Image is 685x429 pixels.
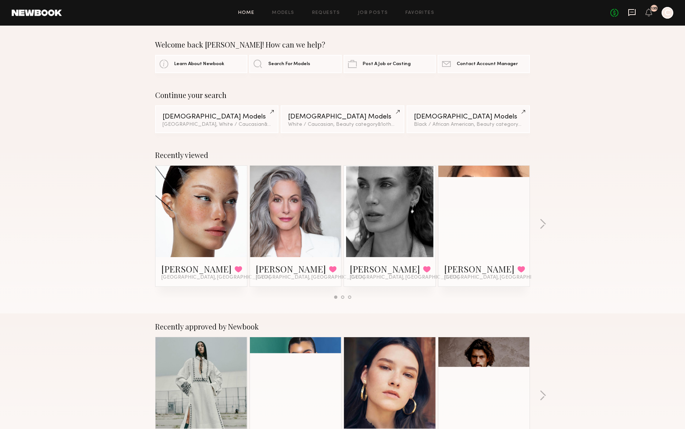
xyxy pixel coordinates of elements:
a: Requests [312,11,340,15]
div: Continue your search [155,91,530,99]
span: [GEOGRAPHIC_DATA], [GEOGRAPHIC_DATA] [256,275,365,281]
div: Welcome back [PERSON_NAME]! How can we help? [155,40,530,49]
div: Black / African American, Beauty category [414,122,523,127]
span: Learn About Newbook [174,62,224,67]
a: [PERSON_NAME] [350,263,420,275]
span: [GEOGRAPHIC_DATA], [GEOGRAPHIC_DATA] [350,275,459,281]
a: Post A Job or Casting [344,55,436,73]
span: [GEOGRAPHIC_DATA], [GEOGRAPHIC_DATA] [444,275,553,281]
a: Search For Models [249,55,341,73]
a: Models [272,11,294,15]
a: [DEMOGRAPHIC_DATA] Models[GEOGRAPHIC_DATA], White / Caucasian&2other filters [155,105,278,133]
a: [PERSON_NAME] [444,263,514,275]
div: 135 [651,7,657,11]
a: Favorites [405,11,434,15]
div: Recently approved by Newbook [155,322,530,331]
a: [DEMOGRAPHIC_DATA] ModelsBlack / African American, Beauty category&1other filter [407,105,530,133]
a: Home [238,11,255,15]
div: White / Caucasian, Beauty category [288,122,397,127]
div: [DEMOGRAPHIC_DATA] Models [162,113,271,120]
span: Contact Account Manager [457,62,518,67]
a: [DEMOGRAPHIC_DATA] ModelsWhite / Caucasian, Beauty category&1other filter [281,105,404,133]
div: [DEMOGRAPHIC_DATA] Models [288,113,397,120]
a: Learn About Newbook [155,55,247,73]
a: C [662,7,673,19]
a: Job Posts [358,11,388,15]
div: [GEOGRAPHIC_DATA], White / Caucasian [162,122,271,127]
div: [DEMOGRAPHIC_DATA] Models [414,113,523,120]
a: Contact Account Manager [438,55,530,73]
span: [GEOGRAPHIC_DATA], [GEOGRAPHIC_DATA] [161,275,270,281]
a: [PERSON_NAME] [256,263,326,275]
span: Post A Job or Casting [363,62,411,67]
div: Recently viewed [155,151,530,159]
span: Search For Models [268,62,310,67]
span: & 2 other filter s [264,122,299,127]
span: & 1 other filter [378,122,409,127]
a: [PERSON_NAME] [161,263,232,275]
